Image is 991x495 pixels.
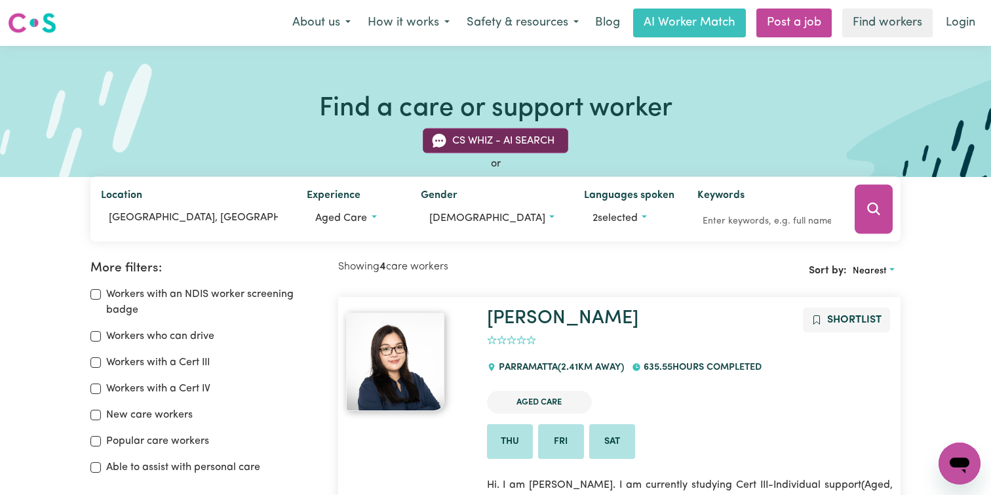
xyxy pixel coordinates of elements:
a: Login [938,9,983,37]
label: Workers who can drive [106,328,214,344]
span: Aged care [315,213,367,224]
button: Worker language preferences [584,206,676,231]
input: Enter a suburb [101,206,286,229]
label: New care workers [106,407,193,423]
div: add rating by typing an integer from 0 to 5 or pressing arrow keys [487,333,536,348]
a: Find workers [842,9,933,37]
li: Available on Sat [589,424,635,460]
a: [PERSON_NAME] [487,309,638,328]
label: Experience [307,188,360,206]
iframe: Button to launch messaging window [939,443,981,485]
b: 4 [379,262,386,272]
button: Sort search results [847,261,901,281]
label: Workers with a Cert III [106,355,210,370]
span: ( 2.41 km away) [558,363,624,372]
li: Available on Thu [487,424,533,460]
label: Popular care workers [106,433,209,449]
a: Blog [587,9,628,37]
h1: Find a care or support worker [319,93,672,125]
button: About us [284,9,359,37]
div: 635.55 hours completed [632,350,769,386]
a: Careseekers logo [8,8,56,38]
button: Worker experience options [307,206,399,231]
button: Add to shortlist [803,307,890,332]
input: Enter keywords, e.g. full name, interests [697,211,836,231]
img: Careseekers logo [8,11,56,35]
img: View Alice's profile [346,313,444,411]
label: Workers with an NDIS worker screening badge [106,287,322,318]
a: AI Worker Match [633,9,746,37]
li: Aged Care [487,391,592,414]
label: Keywords [697,188,745,206]
label: Location [101,188,142,206]
span: 2 selected [593,213,638,224]
button: Search [855,185,893,234]
button: How it works [359,9,458,37]
button: CS Whiz - AI Search [423,129,568,153]
button: Safety & resources [458,9,587,37]
li: Available on Fri [538,424,584,460]
h2: More filters: [90,261,322,276]
label: Languages spoken [584,188,674,206]
button: Worker gender preference [421,206,563,231]
label: Able to assist with personal care [106,460,260,475]
span: [DEMOGRAPHIC_DATA] [429,213,545,224]
span: Sort by: [809,266,847,276]
div: or [90,156,901,172]
label: Gender [421,188,457,206]
div: PARRAMATTA [487,350,632,386]
span: Shortlist [827,315,882,325]
a: Post a job [756,9,832,37]
a: Alice [346,313,471,411]
span: Nearest [853,266,887,276]
h2: Showing care workers [338,261,619,273]
label: Workers with a Cert IV [106,381,210,397]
